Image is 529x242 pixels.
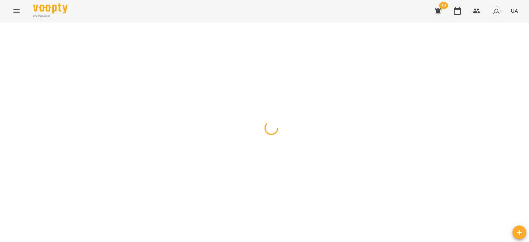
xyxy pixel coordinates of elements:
[33,3,68,13] img: Voopty Logo
[33,14,68,19] span: For Business
[8,3,25,19] button: Menu
[491,6,501,16] img: avatar_s.png
[439,2,448,9] span: 10
[511,7,518,14] span: UA
[508,4,521,17] button: UA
